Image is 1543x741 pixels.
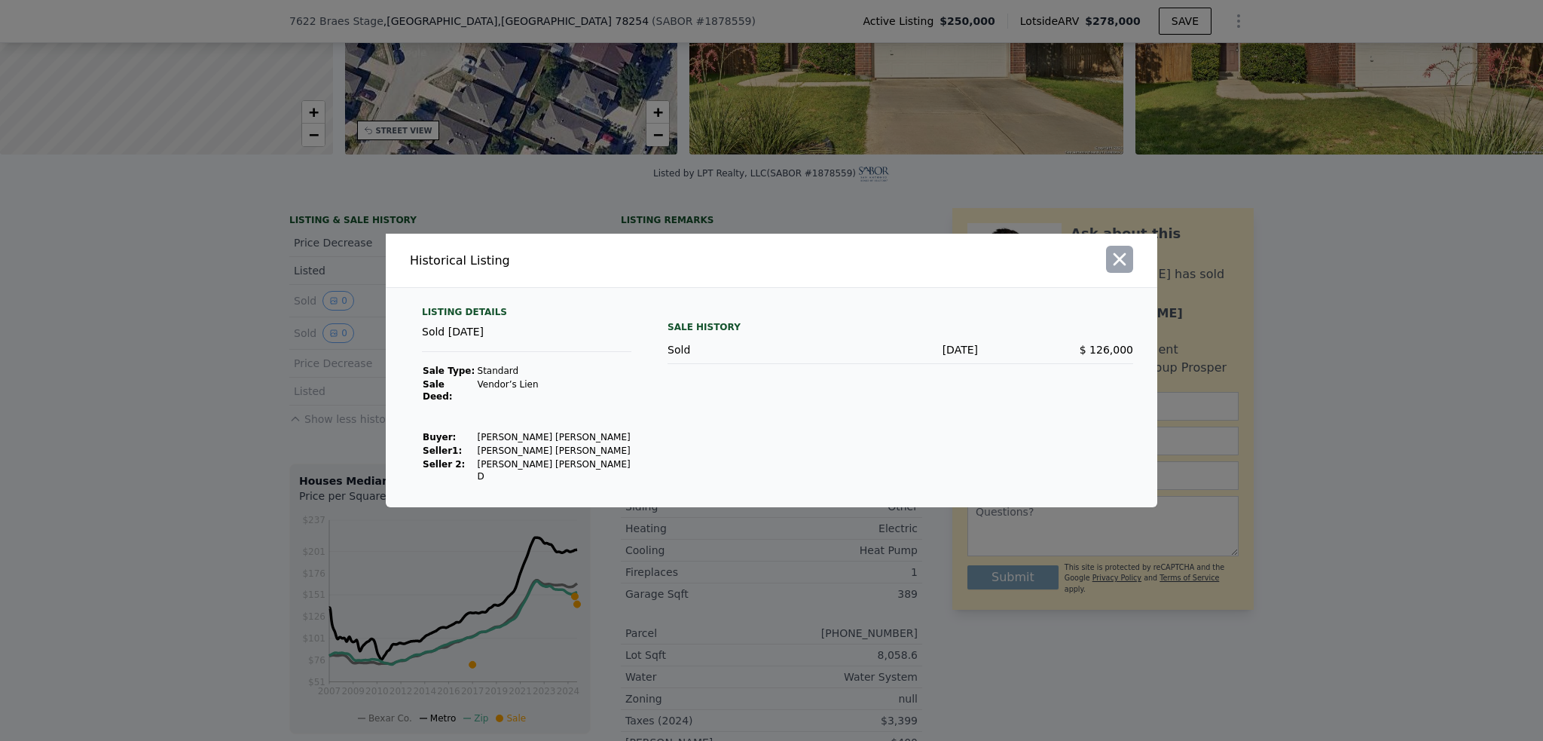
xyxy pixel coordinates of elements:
[477,364,632,378] td: Standard
[410,252,765,270] div: Historical Listing
[423,366,475,376] strong: Sale Type:
[1080,344,1133,356] span: $ 126,000
[422,324,631,352] div: Sold [DATE]
[477,430,632,444] td: [PERSON_NAME] [PERSON_NAME]
[423,459,465,470] strong: Seller 2:
[477,458,632,483] td: [PERSON_NAME] [PERSON_NAME] D
[668,318,1133,336] div: Sale History
[477,444,632,458] td: [PERSON_NAME] [PERSON_NAME]
[823,342,978,357] div: [DATE]
[423,379,453,402] strong: Sale Deed:
[423,446,462,456] strong: Seller 1 :
[422,306,631,324] div: Listing Details
[668,342,823,357] div: Sold
[477,378,632,403] td: Vendor’s Lien
[423,432,456,442] strong: Buyer :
